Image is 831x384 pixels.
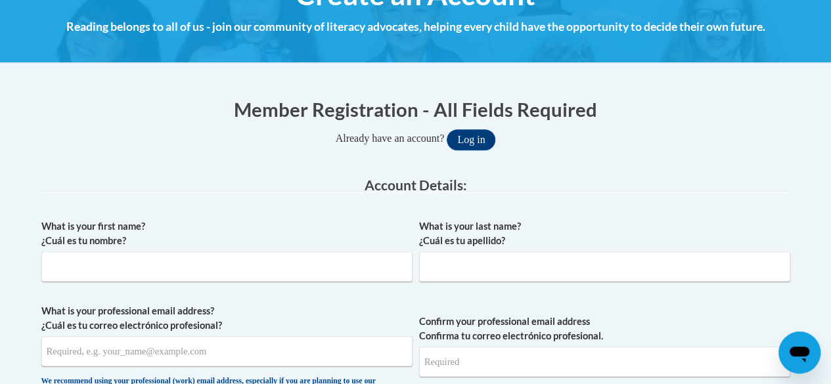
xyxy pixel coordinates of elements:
[41,336,413,366] input: Metadata input
[41,251,413,282] input: Metadata input
[365,177,467,193] span: Account Details:
[778,331,820,373] iframe: Button to launch messaging window
[41,18,790,35] h4: Reading belongs to all of us - join our community of literacy advocates, helping every child have...
[336,133,445,144] span: Already have an account?
[419,347,790,377] input: Required
[41,219,413,248] label: What is your first name? ¿Cuál es tu nombre?
[41,96,790,123] h1: Member Registration - All Fields Required
[419,314,790,343] label: Confirm your professional email address Confirma tu correo electrónico profesional.
[419,219,790,248] label: What is your last name? ¿Cuál es tu apellido?
[447,129,495,150] button: Log in
[419,251,790,282] input: Metadata input
[41,304,413,333] label: What is your professional email address? ¿Cuál es tu correo electrónico profesional?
